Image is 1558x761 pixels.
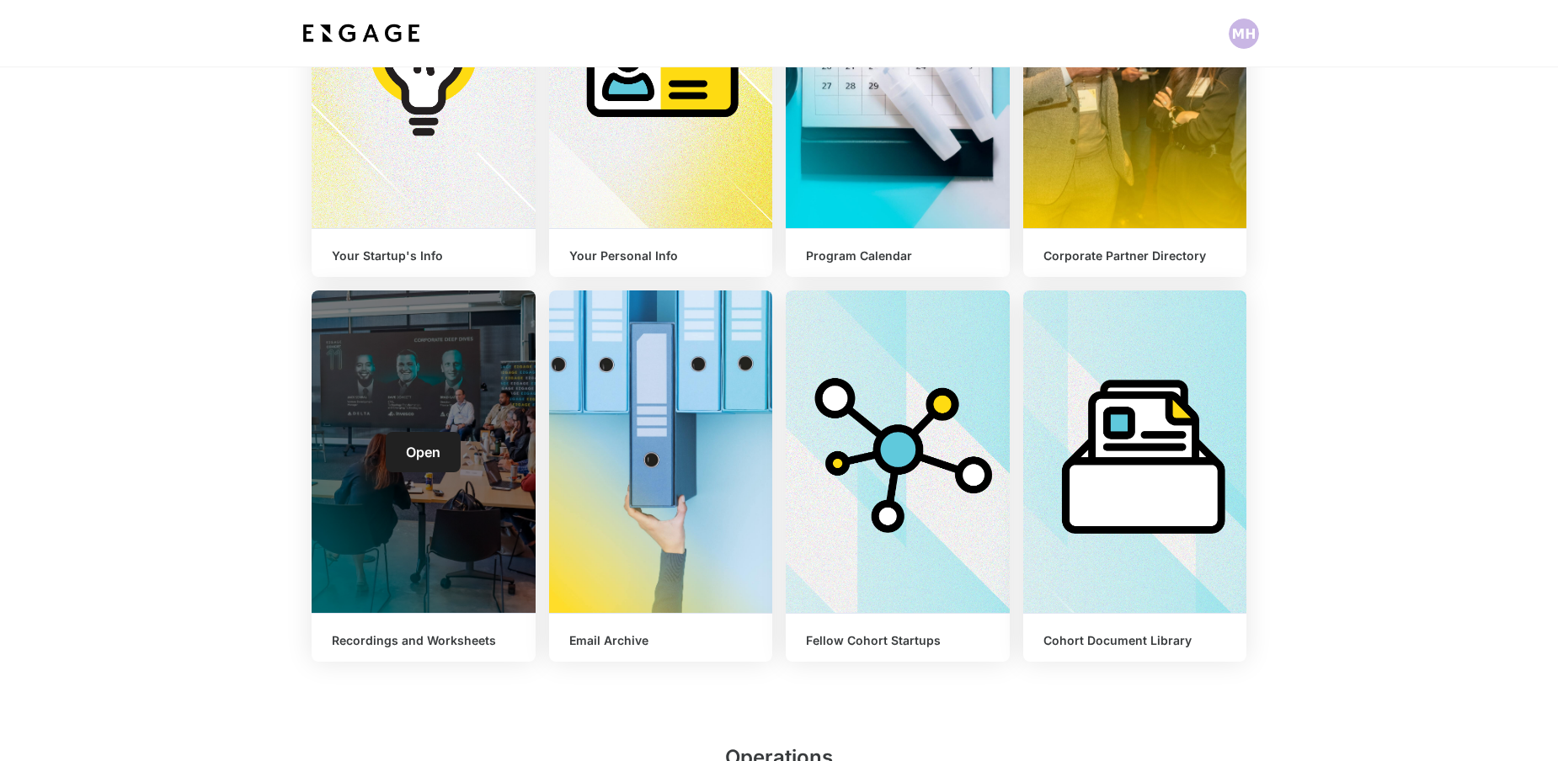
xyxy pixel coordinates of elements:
h6: Program Calendar [806,249,990,263]
img: bdf1fb74-1727-4ba0-a5bd-bc74ae9fc70b.jpeg [299,19,424,49]
h6: Fellow Cohort Startups [806,634,990,648]
span: Open [406,444,440,460]
button: Open profile menu [1229,19,1259,49]
a: Open [386,432,461,472]
img: Profile picture of Maddie Harper [1229,19,1259,49]
h6: Corporate Partner Directory [1043,249,1227,263]
h6: Your Startup's Info [332,249,515,263]
h6: Cohort Document Library [1043,634,1227,648]
h6: Recordings and Worksheets [332,634,515,648]
h6: Email Archive [569,634,753,648]
h6: Your Personal Info [569,249,753,263]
